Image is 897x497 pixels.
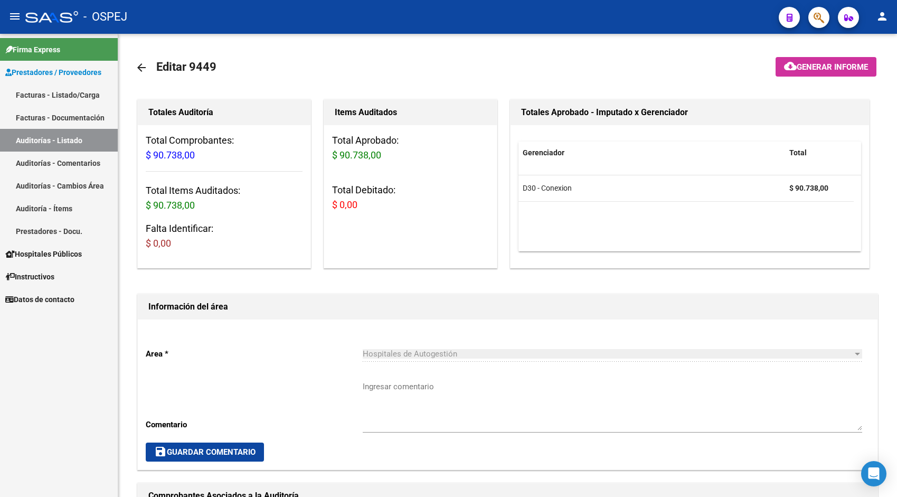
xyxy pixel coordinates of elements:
[784,60,797,72] mat-icon: cloud_download
[148,104,300,121] h1: Totales Auditoría
[146,133,303,163] h3: Total Comprobantes:
[135,61,148,74] mat-icon: arrow_back
[521,104,859,121] h1: Totales Aprobado - Imputado x Gerenciador
[83,5,127,29] span: - OSPEJ
[146,443,264,462] button: Guardar Comentario
[146,238,171,249] span: $ 0,00
[146,183,303,213] h3: Total Items Auditados:
[154,447,256,457] span: Guardar Comentario
[332,133,489,163] h3: Total Aprobado:
[789,184,828,192] strong: $ 90.738,00
[146,419,363,430] p: Comentario
[5,271,54,283] span: Instructivos
[332,149,381,161] span: $ 90.738,00
[154,445,167,458] mat-icon: save
[776,57,876,77] button: Generar informe
[789,148,807,157] span: Total
[5,67,101,78] span: Prestadores / Proveedores
[523,148,564,157] span: Gerenciador
[876,10,889,23] mat-icon: person
[148,298,867,315] h1: Información del área
[5,294,74,305] span: Datos de contacto
[146,149,195,161] span: $ 90.738,00
[785,142,854,164] datatable-header-cell: Total
[146,200,195,211] span: $ 90.738,00
[518,142,785,164] datatable-header-cell: Gerenciador
[146,348,363,360] p: Area *
[146,221,303,251] h3: Falta Identificar:
[861,461,886,486] div: Open Intercom Messenger
[5,248,82,260] span: Hospitales Públicos
[332,199,357,210] span: $ 0,00
[523,184,572,192] span: D30 - Conexion
[5,44,60,55] span: Firma Express
[332,183,489,212] h3: Total Debitado:
[156,60,216,73] span: Editar 9449
[363,349,457,359] span: Hospitales de Autogestión
[8,10,21,23] mat-icon: menu
[335,104,486,121] h1: Items Auditados
[797,62,868,72] span: Generar informe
